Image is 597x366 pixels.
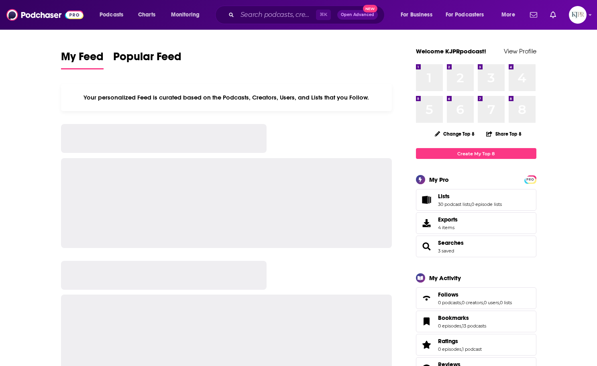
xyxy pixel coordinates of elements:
a: Exports [416,212,536,234]
span: Podcasts [100,9,123,20]
span: Follows [438,291,458,298]
span: PRO [526,177,535,183]
button: open menu [395,8,442,21]
span: , [483,300,484,305]
div: My Activity [429,274,461,282]
a: 0 podcasts [438,300,461,305]
span: Ratings [438,338,458,345]
button: Show profile menu [569,6,587,24]
a: Searches [419,241,435,252]
span: Bookmarks [416,311,536,332]
a: 0 episodes [438,323,461,329]
a: Ratings [419,339,435,350]
a: Ratings [438,338,482,345]
button: Open AdvancedNew [337,10,378,20]
a: 3 saved [438,248,454,254]
span: Popular Feed [113,50,181,68]
button: open menu [440,8,496,21]
a: Charts [133,8,160,21]
a: Popular Feed [113,50,181,69]
a: 0 episodes [438,346,461,352]
span: Exports [419,218,435,229]
span: Lists [438,193,450,200]
span: My Feed [61,50,104,68]
span: More [501,9,515,20]
button: open menu [94,8,134,21]
span: Lists [416,189,536,211]
span: Ratings [416,334,536,356]
a: 13 podcasts [462,323,486,329]
span: Open Advanced [341,13,374,17]
span: Exports [438,216,458,223]
span: For Business [401,9,432,20]
span: , [461,346,462,352]
button: open menu [496,8,525,21]
span: For Podcasters [446,9,484,20]
span: New [363,5,377,12]
a: 30 podcast lists [438,201,471,207]
span: , [461,323,462,329]
a: Follows [438,291,512,298]
span: , [499,300,500,305]
span: Charts [138,9,155,20]
a: Follows [419,293,435,304]
div: Search podcasts, credits, & more... [223,6,392,24]
span: Searches [416,236,536,257]
a: Show notifications dropdown [527,8,540,22]
div: Your personalized Feed is curated based on the Podcasts, Creators, Users, and Lists that you Follow. [61,84,392,111]
input: Search podcasts, credits, & more... [237,8,316,21]
button: Change Top 8 [430,129,480,139]
span: Follows [416,287,536,309]
button: open menu [165,8,210,21]
a: Lists [438,193,502,200]
a: Lists [419,194,435,205]
img: Podchaser - Follow, Share and Rate Podcasts [6,7,84,22]
a: View Profile [504,47,536,55]
a: My Feed [61,50,104,69]
a: Bookmarks [438,314,486,321]
a: 0 lists [500,300,512,305]
a: Welcome KJPRpodcast! [416,47,486,55]
a: Show notifications dropdown [547,8,559,22]
span: Bookmarks [438,314,469,321]
span: 4 items [438,225,458,230]
span: ⌘ K [316,10,331,20]
div: My Pro [429,176,449,183]
a: 0 episode lists [471,201,502,207]
span: Logged in as KJPRpodcast [569,6,587,24]
span: , [471,201,471,207]
img: User Profile [569,6,587,24]
a: Bookmarks [419,316,435,327]
a: 0 creators [462,300,483,305]
a: PRO [526,176,535,182]
a: 0 users [484,300,499,305]
span: Monitoring [171,9,200,20]
a: 1 podcast [462,346,482,352]
button: Share Top 8 [486,126,522,142]
a: Create My Top 8 [416,148,536,159]
a: Searches [438,239,464,246]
